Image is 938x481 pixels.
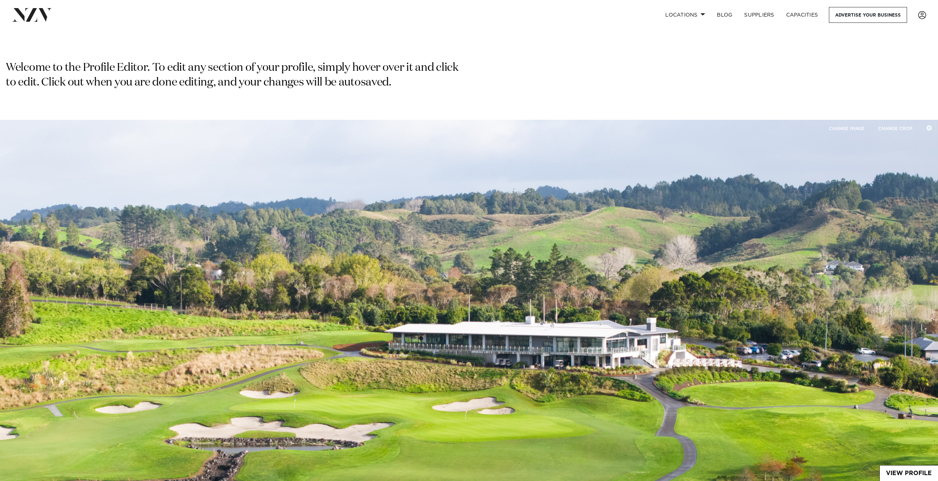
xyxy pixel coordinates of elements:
a: BLOG [711,7,738,23]
a: Advertise your business [829,7,907,23]
button: CHANGE CROP [872,121,919,136]
a: SUPPLIERS [738,7,780,23]
a: Capacities [780,7,824,23]
a: View Profile [880,466,938,481]
button: CHANGE IMAGE [823,121,871,136]
p: Welcome to the Profile Editor. To edit any section of your profile, simply hover over it and clic... [6,61,461,90]
a: Locations [659,7,711,23]
img: nzv-logo.png [12,8,52,21]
